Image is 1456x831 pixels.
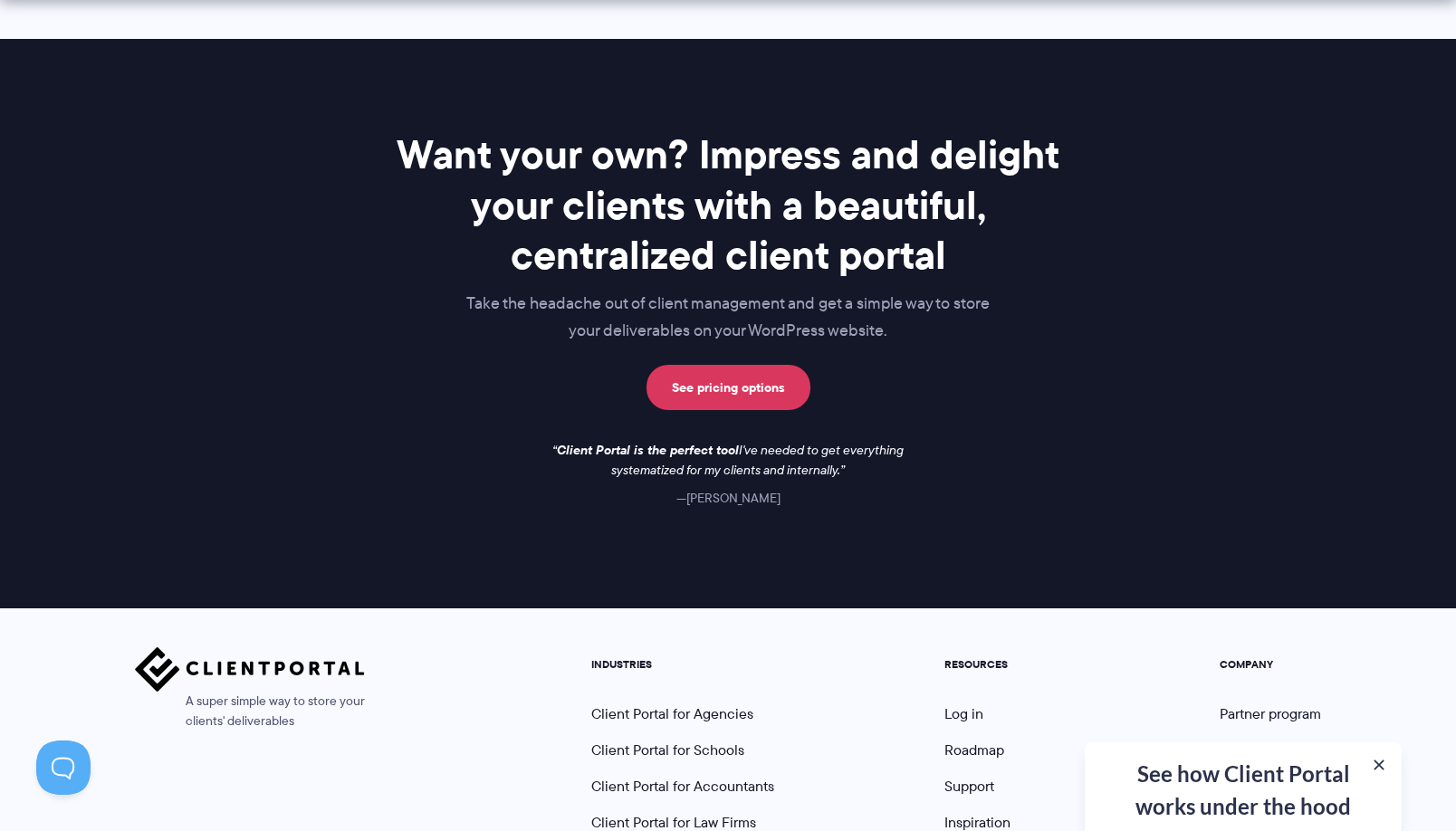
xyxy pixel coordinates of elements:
[367,291,1089,345] p: Take the headache out of client management and get a simple way to store your deliverables on you...
[676,489,781,507] cite: [PERSON_NAME]
[944,658,1049,671] h5: RESOURCES
[944,703,983,724] a: Log in
[591,776,774,797] a: Client Portal for Accountants
[591,703,753,724] a: Client Portal for Agencies
[591,740,744,760] a: Client Portal for Schools
[591,658,774,671] h5: INDUSTRIES
[557,440,739,460] strong: Client Portal is the perfect tool
[36,740,91,795] iframe: Toggle Customer Support
[1220,703,1321,724] a: Partner program
[367,129,1089,280] h2: Want your own? Impress and delight your clients with a beautiful, centralized client portal
[1220,740,1276,760] a: About us
[538,441,918,481] p: I've needed to get everything systematized for my clients and internally.
[135,692,365,731] span: A super simple way to store your clients' deliverables
[1220,658,1321,671] h5: COMPANY
[944,740,1004,760] a: Roadmap
[944,776,994,797] a: Support
[647,365,810,410] a: See pricing options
